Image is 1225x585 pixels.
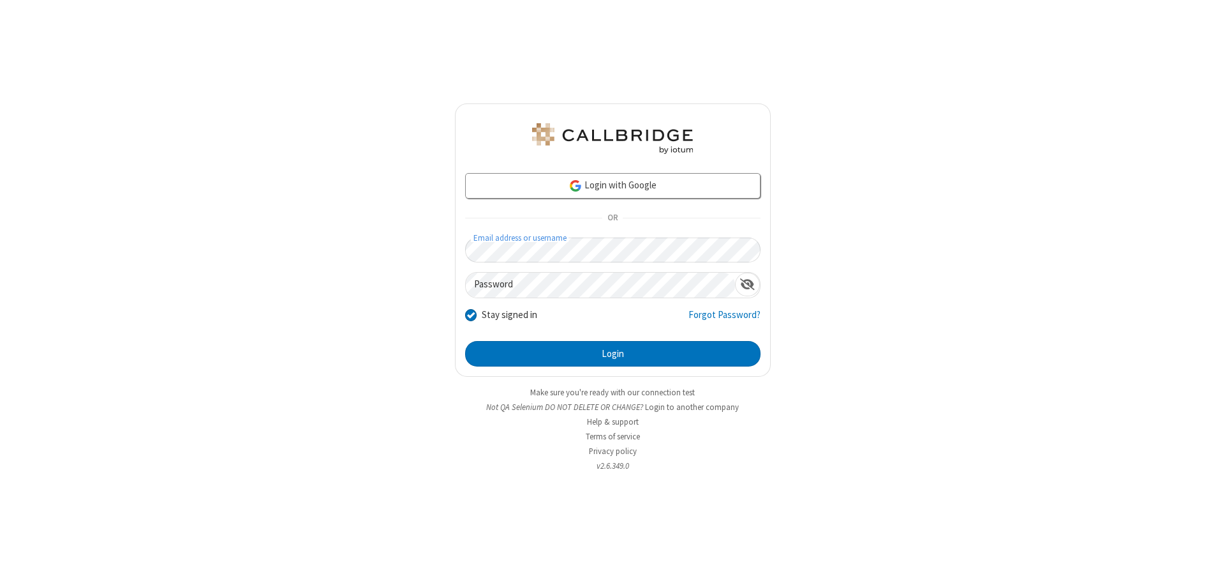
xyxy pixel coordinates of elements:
button: Login [465,341,761,367]
li: v2.6.349.0 [455,460,771,472]
a: Forgot Password? [688,308,761,332]
a: Help & support [587,416,639,427]
div: Show password [735,273,760,296]
label: Stay signed in [482,308,537,323]
a: Make sure you're ready with our connection test [530,387,695,398]
input: Password [466,273,735,298]
a: Privacy policy [589,446,637,457]
button: Login to another company [645,401,739,413]
span: OR [602,209,623,227]
input: Email address or username [465,238,761,262]
a: Login with Google [465,173,761,199]
img: QA Selenium DO NOT DELETE OR CHANGE [530,123,695,154]
a: Terms of service [586,431,640,442]
li: Not QA Selenium DO NOT DELETE OR CHANGE? [455,401,771,413]
img: google-icon.png [568,179,583,193]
